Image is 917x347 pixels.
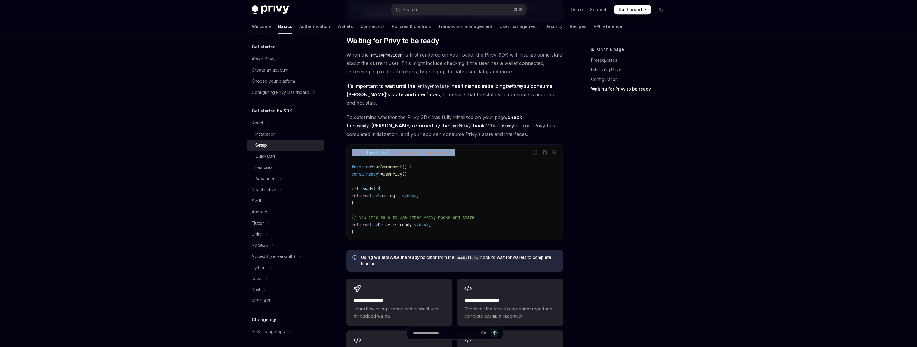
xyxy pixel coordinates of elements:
div: Swift [252,197,261,204]
svg: Info [352,255,358,261]
div: Configuring Privy Dashboard [252,89,309,96]
div: REST API [252,297,270,305]
a: ready [407,255,420,260]
a: Installation [247,129,324,140]
a: Policies & controls [392,19,431,34]
a: Demo [571,7,583,13]
button: Toggle NodeJS (server-auth) section [247,251,324,262]
button: Toggle dark mode [656,5,666,14]
button: Open search [391,4,526,15]
button: Toggle Python section [247,262,324,273]
span: > [376,222,378,227]
button: Toggle Flutter section [247,218,324,229]
code: PrivyProvider [369,52,405,58]
button: Toggle Android section [247,207,324,217]
button: Toggle SDK changelogs section [247,326,324,337]
div: Advanced [255,175,276,182]
button: Toggle Rust section [247,284,324,295]
span: < [366,222,368,227]
span: On this page [597,46,624,53]
div: Features [255,164,272,171]
span: usePrivy [368,150,388,155]
button: Toggle React native section [247,184,324,195]
span: div [368,193,376,198]
a: Support [590,7,607,13]
span: } [388,150,390,155]
span: </ [402,193,407,198]
span: ; [417,193,419,198]
span: YourComponent [371,164,402,170]
div: Rust [252,286,260,293]
div: Flutter [252,220,264,227]
span: if [352,186,356,191]
a: Wallets [337,19,353,34]
a: **** **** **** ****Check out the NextJS app starter repo for a complete example integration [457,279,563,326]
span: Privy is ready! [378,222,414,227]
strong: Using wallets? [361,255,392,260]
button: Send message [491,329,499,337]
span: Loading... [378,193,402,198]
span: = [380,171,383,177]
div: React [252,119,263,127]
a: Dashboard [614,5,651,14]
span: ! [359,186,361,191]
a: Configuration [591,75,670,84]
div: Python [252,264,266,271]
div: Search... [403,6,420,13]
span: ; [429,222,431,227]
a: Waiting for Privy to be ready [591,84,670,94]
button: Toggle React section [247,118,324,128]
span: } [352,200,354,206]
div: Quickstart [255,153,275,160]
button: Ask AI [550,148,558,156]
input: Ask a question... [413,326,479,339]
div: About Privy [252,55,275,63]
span: ) { [373,186,380,191]
button: Toggle REST API section [247,296,324,306]
code: ready [354,123,371,129]
span: return [352,193,366,198]
div: Unity [252,231,262,238]
code: usePrivy [449,123,473,129]
div: React native [252,186,276,193]
h5: Get started [252,43,276,51]
span: // Now it's safe to use other Privy hooks and state [352,215,474,220]
div: Android [252,208,267,216]
strong: It’s important to wait until the has finished initializing you consume [PERSON_NAME]’s state and ... [346,83,552,97]
h5: Get started by SDK [252,107,292,115]
span: import [352,150,366,155]
div: Create an account [252,66,288,74]
span: Ctrl K [513,7,522,12]
span: (); [402,171,409,177]
span: < [366,193,368,198]
span: div [407,193,414,198]
span: ready [361,186,373,191]
a: Prerequisites [591,55,670,65]
a: Basics [278,19,292,34]
a: Connectors [360,19,385,34]
button: Toggle Advanced section [247,173,324,184]
code: ready [500,123,516,129]
div: SDK changelogs [252,328,285,335]
span: ( [356,186,359,191]
a: Recipes [570,19,586,34]
button: Toggle Java section [247,273,324,284]
a: About Privy [247,54,324,64]
div: Choose your platform [252,78,295,85]
span: () { [402,164,412,170]
a: API reference [594,19,622,34]
code: useWallets [454,255,480,261]
a: Authentication [299,19,330,34]
span: > [414,193,417,198]
button: Copy the contents from the code block [541,148,549,156]
span: ; [453,150,455,155]
span: , to ensure that the state you consume is accurate and not stale. [346,82,563,107]
div: NodeJS [252,242,268,249]
a: Features [247,162,324,173]
a: Security [545,19,562,34]
button: Toggle NodeJS section [247,240,324,251]
span: > [426,222,429,227]
div: Java [252,275,261,282]
span: Waiting for Privy to be ready [346,36,439,46]
a: **** **** **** *Learn how to log users in and transact with embedded wallets [346,279,452,326]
